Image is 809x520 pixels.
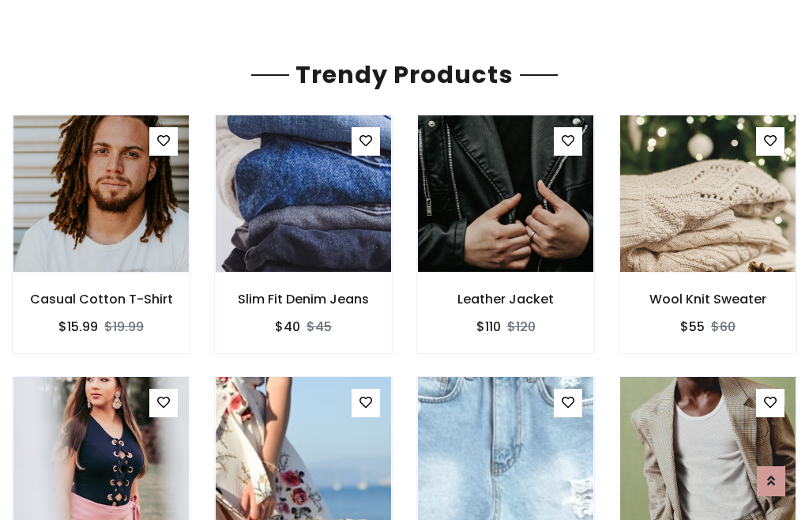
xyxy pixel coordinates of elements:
del: $45 [307,318,332,336]
h6: $110 [476,319,501,334]
del: $120 [507,318,536,336]
h6: $55 [680,319,705,334]
h6: $40 [275,319,300,334]
h6: Slim Fit Denim Jeans [215,292,392,307]
h6: $15.99 [58,319,98,334]
h6: Leather Jacket [417,292,594,307]
del: $19.99 [104,318,144,336]
h6: Wool Knit Sweater [619,292,796,307]
span: Trendy Products [289,58,520,92]
h6: Casual Cotton T-Shirt [13,292,190,307]
del: $60 [711,318,736,336]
